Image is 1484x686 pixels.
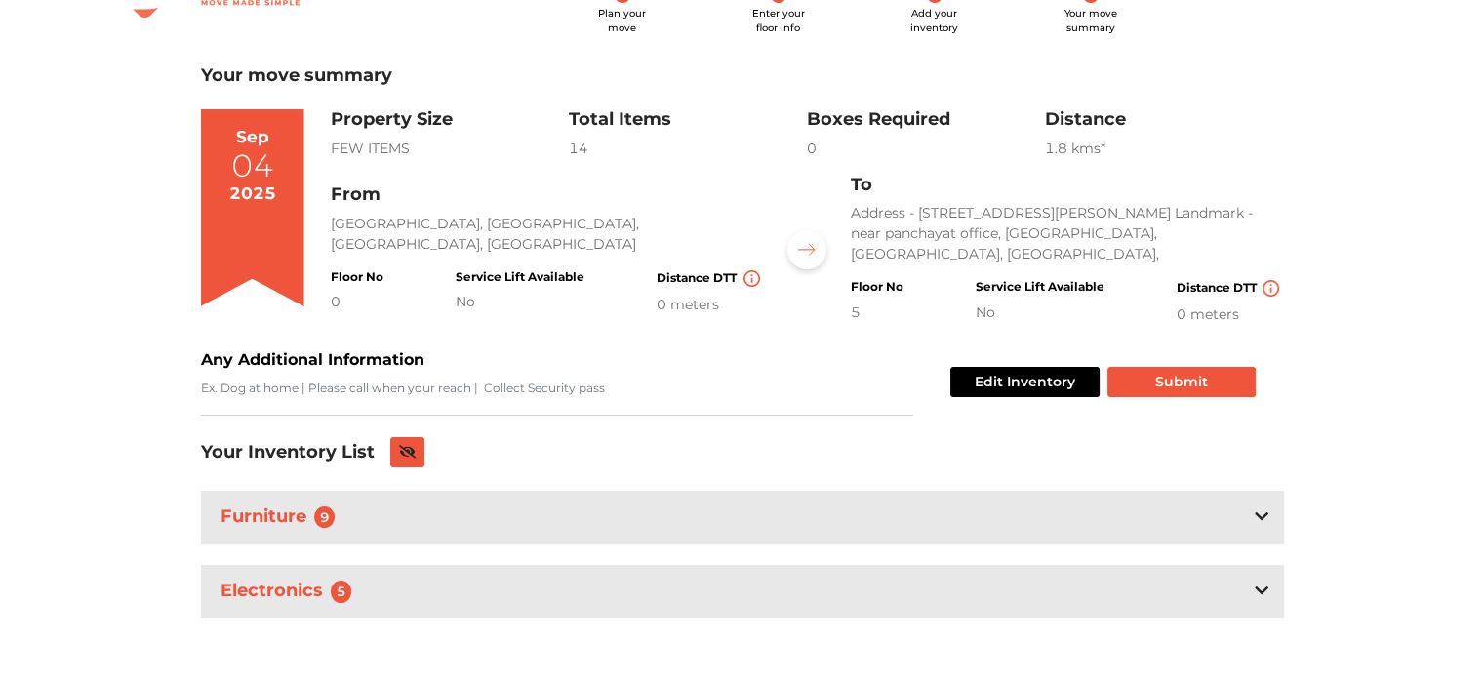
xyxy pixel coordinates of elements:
h4: Distance DTT [657,270,764,287]
button: Submit [1107,367,1256,397]
h3: Furniture [217,503,347,533]
div: 0 [331,292,383,312]
h4: Floor No [331,270,383,284]
div: 1.8 km s* [1045,139,1283,159]
h3: Property Size [331,109,569,131]
h4: Service Lift Available [456,270,584,284]
div: 5 [850,303,902,323]
h3: Electronics [217,577,364,607]
div: No [456,292,584,312]
h3: From [331,184,764,206]
h4: Service Lift Available [975,280,1103,294]
h3: To [850,175,1283,196]
h3: Distance [1045,109,1283,131]
span: Your move summary [1064,7,1117,34]
div: 14 [569,139,807,159]
h3: Your Inventory List [201,442,375,464]
h3: Your move summary [201,65,1284,87]
button: Edit Inventory [950,367,1100,397]
div: 2025 [229,182,276,207]
h4: Distance DTT [1176,280,1283,297]
span: Enter your floor info [752,7,805,34]
p: Address - [STREET_ADDRESS][PERSON_NAME] Landmark - near panchayat office, [GEOGRAPHIC_DATA], [GEO... [850,203,1283,264]
span: 5 [331,581,352,602]
div: 0 meters [1176,304,1283,325]
h4: Floor No [850,280,902,294]
span: 9 [314,506,336,528]
span: Add your inventory [910,7,958,34]
h3: Boxes Required [807,109,1045,131]
span: Plan your move [598,7,646,34]
b: Any Additional Information [201,350,424,369]
div: No [975,303,1103,323]
div: 0 meters [657,295,764,315]
div: Sep [236,125,269,150]
div: 04 [231,150,274,182]
div: FEW ITEMS [331,139,569,159]
div: 0 [807,139,1045,159]
p: [GEOGRAPHIC_DATA], [GEOGRAPHIC_DATA], [GEOGRAPHIC_DATA], [GEOGRAPHIC_DATA] [331,214,764,255]
h3: Total Items [569,109,807,131]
